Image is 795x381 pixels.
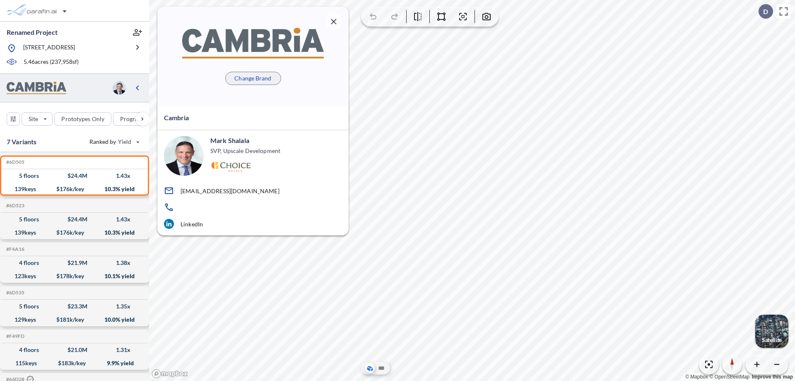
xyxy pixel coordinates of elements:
[5,159,24,165] h5: Click to copy the code
[762,337,782,343] p: Satellite
[118,138,132,146] span: Yield
[83,135,145,148] button: Ranked by Yield
[234,74,271,83] p: Change Brand
[7,82,66,95] img: BrandImage
[7,28,58,37] p: Renamed Project
[113,81,126,95] img: user logo
[210,136,249,145] p: Mark Shalala
[164,136,204,176] img: user logo
[164,113,189,123] p: Cambria
[181,221,203,228] p: LinkedIn
[5,333,24,339] h5: Click to copy the code
[29,115,38,123] p: Site
[685,374,708,380] a: Mapbox
[210,147,280,155] p: SVP, Upscale Development
[54,112,111,126] button: Prototypes Only
[365,363,375,373] button: Aerial View
[113,112,158,126] button: Program
[182,28,324,58] img: BrandImage
[61,115,104,123] p: Prototypes Only
[23,43,75,53] p: [STREET_ADDRESS]
[755,315,788,348] button: Switcher ImageSatellite
[763,8,768,15] p: D
[5,203,24,209] h5: Click to copy the code
[164,219,342,229] a: LinkedIn
[5,290,24,296] h5: Click to copy the code
[22,112,53,126] button: Site
[164,186,342,196] a: [EMAIL_ADDRESS][DOMAIN_NAME]
[210,162,251,172] img: Logo
[376,363,386,373] button: Site Plan
[709,374,749,380] a: OpenStreetMap
[120,115,143,123] p: Program
[752,374,793,380] a: Improve this map
[7,137,37,147] p: 7 Variants
[5,246,24,252] h5: Click to copy the code
[755,315,788,348] img: Switcher Image
[152,369,188,379] a: Mapbox homepage
[181,187,279,194] p: [EMAIL_ADDRESS][DOMAIN_NAME]
[24,58,79,67] p: 5.46 acres ( 237,958 sf)
[225,72,281,85] button: Change Brand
